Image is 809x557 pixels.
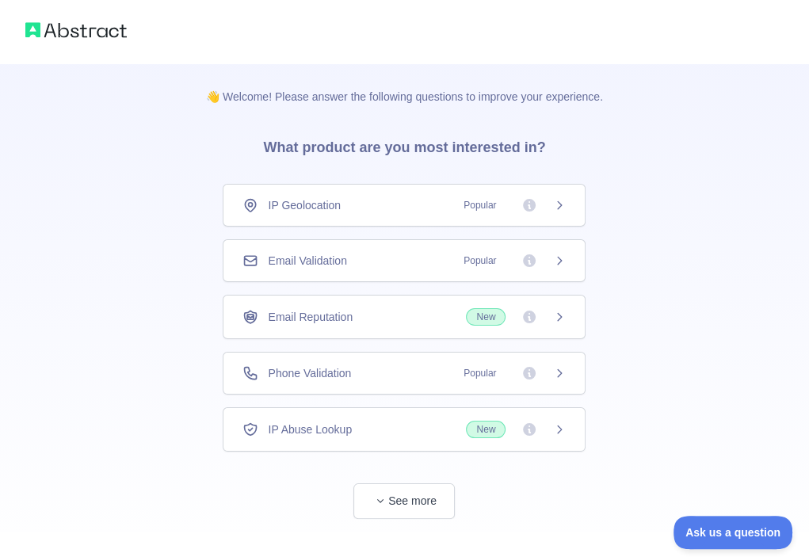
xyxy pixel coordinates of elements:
img: Abstract logo [25,19,127,41]
span: IP Geolocation [268,197,341,213]
span: Popular [454,365,506,381]
iframe: Toggle Customer Support [674,516,793,549]
span: IP Abuse Lookup [268,422,352,437]
span: Popular [454,197,506,213]
span: Phone Validation [268,365,351,381]
span: Email Reputation [268,309,353,325]
h3: What product are you most interested in? [238,105,570,184]
span: New [466,308,506,326]
span: New [466,421,506,438]
p: 👋 Welcome! Please answer the following questions to improve your experience. [181,63,628,105]
span: Popular [454,253,506,269]
span: Email Validation [268,253,346,269]
button: See more [353,483,455,519]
